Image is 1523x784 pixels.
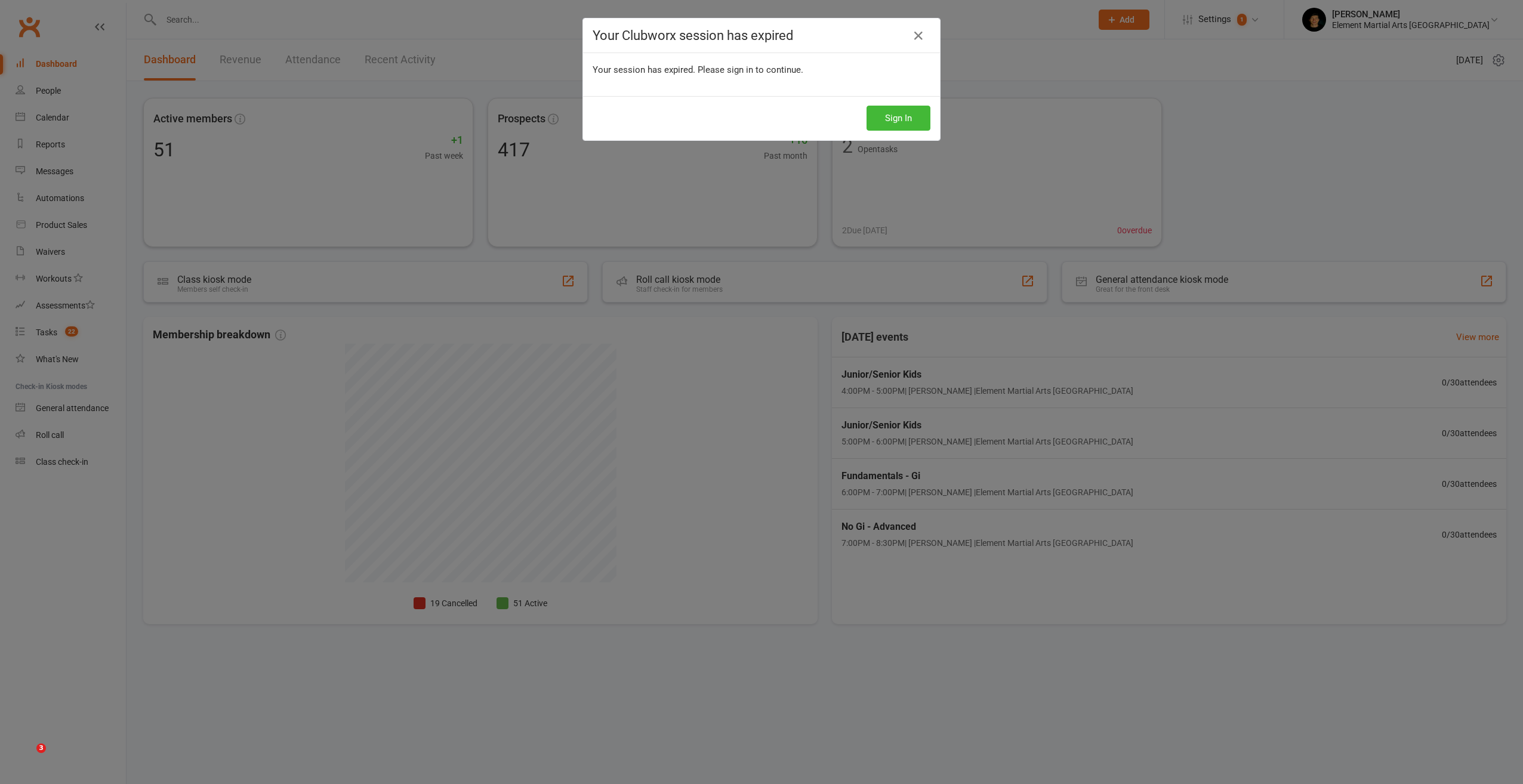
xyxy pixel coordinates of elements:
span: 3 [36,743,46,753]
iframe: Intercom live chat [12,743,41,772]
h4: Your Clubworx session has expired [593,28,930,43]
span: Your session has expired. Please sign in to continue. [593,64,803,75]
button: Sign In [867,106,930,131]
a: Close [909,26,928,45]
